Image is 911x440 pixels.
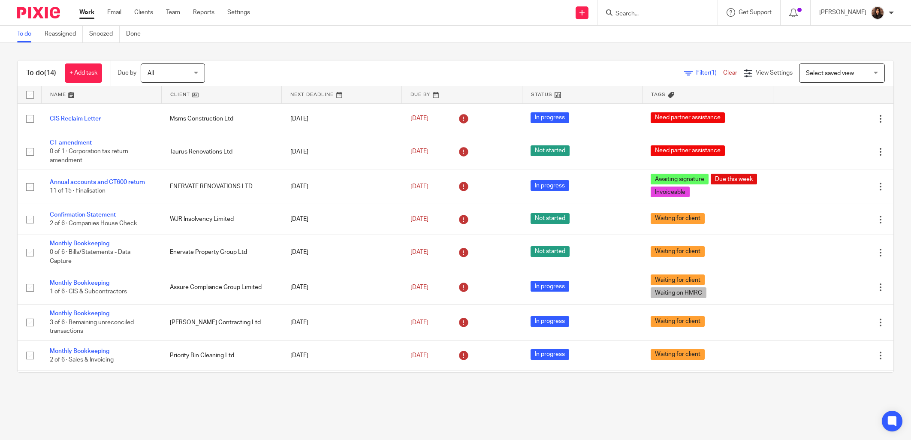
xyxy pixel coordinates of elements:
[410,249,428,255] span: [DATE]
[50,348,109,354] a: Monthly Bookkeeping
[871,6,884,20] img: Headshot.jpg
[410,284,428,290] span: [DATE]
[410,116,428,122] span: [DATE]
[531,112,569,123] span: In progress
[161,103,281,134] td: Msms Construction Ltd
[161,235,281,270] td: Enervate Property Group Ltd
[739,9,772,15] span: Get Support
[50,357,114,363] span: 2 of 6 · Sales & Invoicing
[161,340,281,371] td: Priority Bin Cleaning Ltd
[282,134,402,169] td: [DATE]
[651,174,709,184] span: Awaiting signature
[723,70,737,76] a: Clear
[161,204,281,235] td: WJR Insolvency Limited
[17,26,38,42] a: To do
[651,112,725,123] span: Need partner assistance
[282,305,402,340] td: [DATE]
[696,70,723,76] span: Filter
[50,289,127,295] span: 1 of 6 · CIS & Subcontractors
[50,179,145,185] a: Annual accounts and CT600 return
[50,149,128,164] span: 0 of 1 · Corporation tax return amendment
[161,134,281,169] td: Taurus Renovations Ltd
[50,319,134,335] span: 3 of 6 · Remaining unreconciled transactions
[17,7,60,18] img: Pixie
[282,235,402,270] td: [DATE]
[410,216,428,222] span: [DATE]
[161,270,281,305] td: Assure Compliance Group Limited
[651,92,666,97] span: Tags
[531,213,570,224] span: Not started
[651,145,725,156] span: Need partner assistance
[282,340,402,371] td: [DATE]
[531,246,570,257] span: Not started
[50,241,109,247] a: Monthly Bookkeeping
[410,148,428,154] span: [DATE]
[651,349,705,360] span: Waiting for client
[50,249,130,264] span: 0 of 6 · Bills/Statements - Data Capture
[282,371,402,406] td: [DATE]
[118,69,136,77] p: Due by
[282,270,402,305] td: [DATE]
[193,8,214,17] a: Reports
[651,274,705,285] span: Waiting for client
[26,69,56,78] h1: To do
[134,8,153,17] a: Clients
[710,70,717,76] span: (1)
[45,26,83,42] a: Reassigned
[50,212,116,218] a: Confirmation Statement
[531,316,569,327] span: In progress
[161,305,281,340] td: [PERSON_NAME] Contracting Ltd
[806,70,854,76] span: Select saved view
[79,8,94,17] a: Work
[410,184,428,190] span: [DATE]
[44,69,56,76] span: (14)
[161,371,281,406] td: Ktc Electrical Services Ltd
[50,116,101,122] a: CIS Reclaim Letter
[89,26,120,42] a: Snoozed
[126,26,147,42] a: Done
[161,169,281,204] td: ENERVATE RENOVATIONS LTD
[651,287,706,298] span: Waiting on HMRC
[651,316,705,327] span: Waiting for client
[410,353,428,359] span: [DATE]
[615,10,692,18] input: Search
[711,174,757,184] span: Due this week
[531,180,569,191] span: In progress
[756,70,793,76] span: View Settings
[227,8,250,17] a: Settings
[410,319,428,325] span: [DATE]
[531,145,570,156] span: Not started
[50,221,137,227] span: 2 of 6 · Companies House Check
[65,63,102,83] a: + Add task
[282,169,402,204] td: [DATE]
[148,70,154,76] span: All
[651,187,690,197] span: Invoiceable
[50,140,92,146] a: CT amendment
[531,349,569,360] span: In progress
[50,280,109,286] a: Monthly Bookkeeping
[50,188,106,194] span: 11 of 15 · Finalisation
[819,8,866,17] p: [PERSON_NAME]
[531,281,569,292] span: In progress
[282,204,402,235] td: [DATE]
[107,8,121,17] a: Email
[166,8,180,17] a: Team
[651,213,705,224] span: Waiting for client
[50,310,109,316] a: Monthly Bookkeeping
[282,103,402,134] td: [DATE]
[651,246,705,257] span: Waiting for client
